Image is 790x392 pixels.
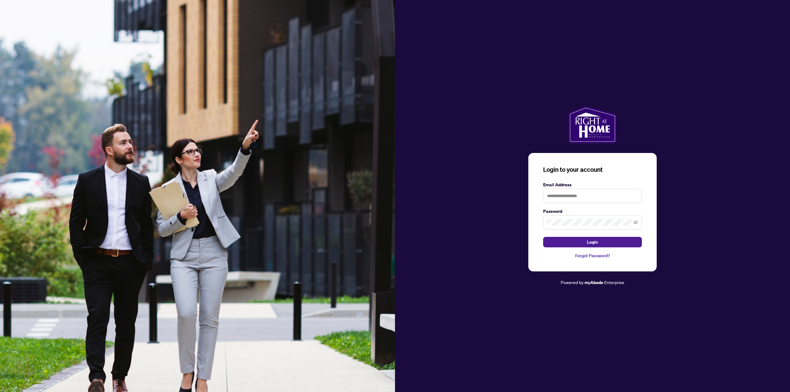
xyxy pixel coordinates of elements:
[568,106,616,143] img: ma-logo
[604,279,624,285] span: Enterprise
[543,181,642,188] label: Email Address
[634,220,638,225] span: eye-invisible
[543,237,642,247] button: Login
[543,252,642,259] a: Forgot Password?
[543,165,642,174] h3: Login to your account
[584,279,603,286] a: myAbode
[543,208,642,215] label: Password
[587,237,598,247] span: Login
[561,279,584,285] span: Powered by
